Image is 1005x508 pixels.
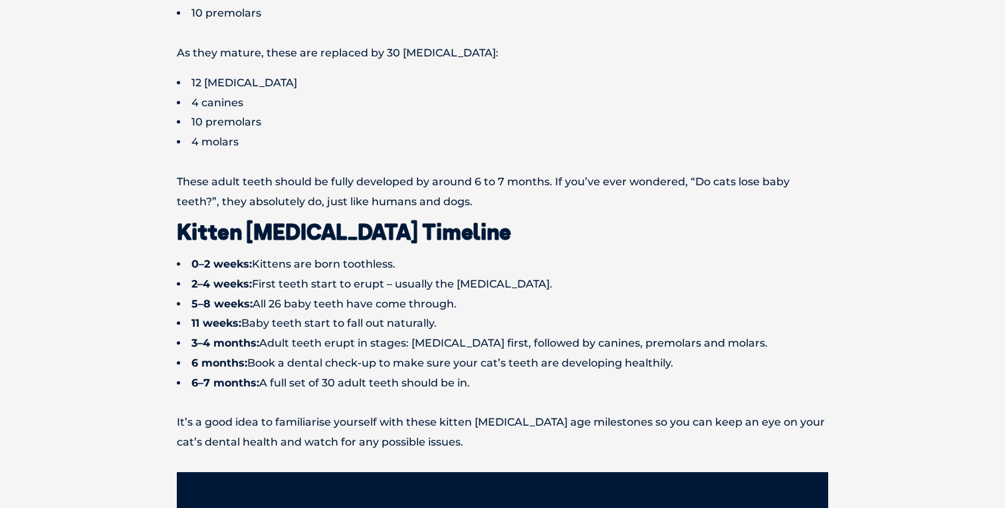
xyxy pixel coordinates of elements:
[191,377,259,389] b: 6–7 months:
[191,278,252,290] b: 2–4 weeks:
[177,3,828,23] li: 10 premolars
[177,333,828,353] li: Adult teeth erupt in stages: [MEDICAL_DATA] first, followed by canines, premolars and molars.
[177,313,828,333] li: Baby teeth start to fall out naturally.
[177,294,828,314] li: All 26 baby teeth have come through.
[191,297,253,310] b: 5–8 weeks:
[191,357,247,369] b: 6 months:
[177,254,828,274] li: Kittens are born toothless.
[177,43,828,63] p: As they mature, these are replaced by 30 [MEDICAL_DATA]:
[177,132,828,152] li: 4 molars
[177,93,828,113] li: 4 canines
[177,172,828,212] p: These adult teeth should be fully developed by around 6 to 7 months. If you’ve ever wondered, “Do...
[177,412,828,452] p: It’s a good idea to familiarise yourself with these kitten [MEDICAL_DATA] age milestones so you c...
[177,373,828,393] li: A full set of 30 adult teeth should be in.
[177,274,828,294] li: First teeth start to erupt – usually the [MEDICAL_DATA].
[191,337,259,349] b: 3–4 months:
[177,73,828,93] li: 12 [MEDICAL_DATA]
[177,218,511,245] b: Kitten [MEDICAL_DATA] Timeline
[191,258,252,270] b: 0–2 weeks:
[177,353,828,373] li: Book a dental check-up to make sure your cat’s teeth are developing healthily.
[191,317,241,329] b: 11 weeks:
[177,112,828,132] li: 10 premolars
